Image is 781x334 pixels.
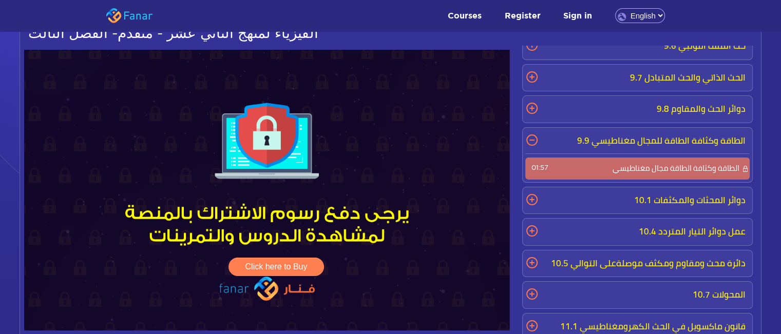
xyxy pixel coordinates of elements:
h2: الفيزياء لمنهج الثاني عشر - متقدم- الفصل الثالث [28,24,505,42]
a: Click here to Buy [228,258,325,276]
p: المحولات 10.7 [525,284,750,306]
p: دوائر الحث والمقاوم 9.8 [525,99,750,120]
p: عمل دوائر التيار المتردد 10.4 [525,221,750,243]
img: language.png [618,13,626,21]
a: Register [494,9,551,20]
a: Courses [437,9,492,20]
small: 01:57 [521,163,548,173]
p: دائرة محث ومقاوم ومكثف موصلةعلى التوالي 10.5 [525,253,750,274]
img: lockedvideos.png [24,50,509,330]
span: الطاقة وكثافة الطاقة مجال مغناطيسي [525,163,750,174]
a: Sign in [553,9,602,20]
img: locked-icon.svg [743,166,748,172]
p: دوائر المحثات والمكثفات 10.1 [525,190,750,211]
p: حث الملف اللولبي 9.6 [525,35,750,57]
p: الطاقة وكثافة الطاقة للمجال مغناطيسي 9.9 [525,130,750,152]
p: الحث الذاتي والحث المتبادل 9.7 [525,67,750,89]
